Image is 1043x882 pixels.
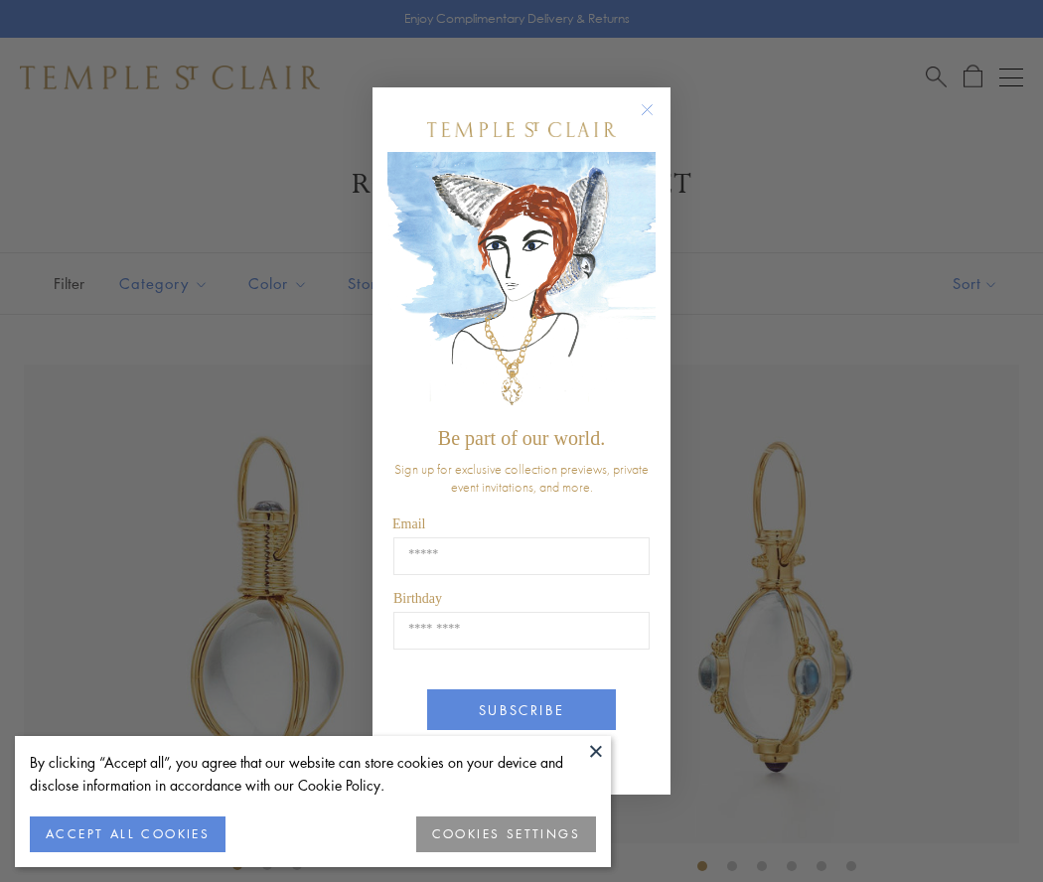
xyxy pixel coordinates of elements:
div: By clicking “Accept all”, you agree that our website can store cookies on your device and disclos... [30,751,596,797]
img: c4a9eb12-d91a-4d4a-8ee0-386386f4f338.jpeg [387,152,656,417]
img: Temple St. Clair [427,122,616,137]
span: Email [392,516,425,531]
button: ACCEPT ALL COOKIES [30,816,225,852]
span: Birthday [393,591,442,606]
button: Close dialog [645,107,670,132]
button: COOKIES SETTINGS [416,816,596,852]
input: Email [393,537,650,575]
button: SUBSCRIBE [427,689,616,730]
span: Sign up for exclusive collection previews, private event invitations, and more. [394,460,649,496]
span: Be part of our world. [438,427,605,449]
